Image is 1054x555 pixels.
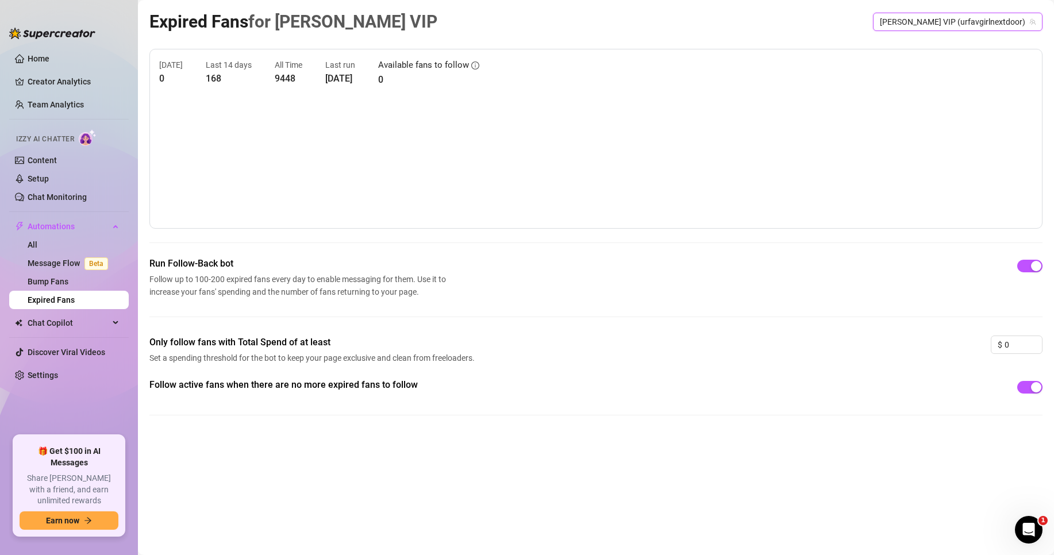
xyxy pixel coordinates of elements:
[79,129,97,146] img: AI Chatter
[149,257,451,271] span: Run Follow-Back bot
[28,100,84,109] a: Team Analytics
[1038,516,1048,525] span: 1
[28,54,49,63] a: Home
[149,273,451,298] span: Follow up to 100-200 expired fans every day to enable messaging for them. Use it to increase your...
[1005,336,1042,353] input: 0.00
[28,156,57,165] a: Content
[28,259,113,268] a: Message FlowBeta
[15,222,24,231] span: thunderbolt
[28,295,75,305] a: Expired Fans
[9,28,95,39] img: logo-BBDzfeDw.svg
[20,446,118,468] span: 🎁 Get $100 in AI Messages
[149,352,478,364] span: Set a spending threshold for the bot to keep your page exclusive and clean from freeloaders.
[325,59,355,71] article: Last run
[28,240,37,249] a: All
[159,59,183,71] article: [DATE]
[28,72,120,91] a: Creator Analytics
[46,516,79,525] span: Earn now
[16,134,74,145] span: Izzy AI Chatter
[1015,516,1043,544] iframe: Intercom live chat
[206,59,252,71] article: Last 14 days
[84,517,92,525] span: arrow-right
[15,319,22,327] img: Chat Copilot
[248,11,437,32] span: for [PERSON_NAME] VIP
[20,511,118,530] button: Earn nowarrow-right
[20,473,118,507] span: Share [PERSON_NAME] with a friend, and earn unlimited rewards
[149,378,478,392] span: Follow active fans when there are no more expired fans to follow
[471,61,479,70] span: info-circle
[325,71,355,86] article: [DATE]
[28,277,68,286] a: Bump Fans
[28,314,109,332] span: Chat Copilot
[28,371,58,380] a: Settings
[28,192,87,202] a: Chat Monitoring
[84,257,108,270] span: Beta
[28,217,109,236] span: Automations
[275,59,302,71] article: All Time
[275,71,302,86] article: 9448
[378,59,469,72] article: Available fans to follow
[1029,18,1036,25] span: team
[880,13,1036,30] span: Kat Hobbs VIP (urfavgirlnextdoor)
[206,71,252,86] article: 168
[149,336,478,349] span: Only follow fans with Total Spend of at least
[28,174,49,183] a: Setup
[159,71,183,86] article: 0
[149,8,437,35] article: Expired Fans
[28,348,105,357] a: Discover Viral Videos
[378,72,479,87] article: 0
